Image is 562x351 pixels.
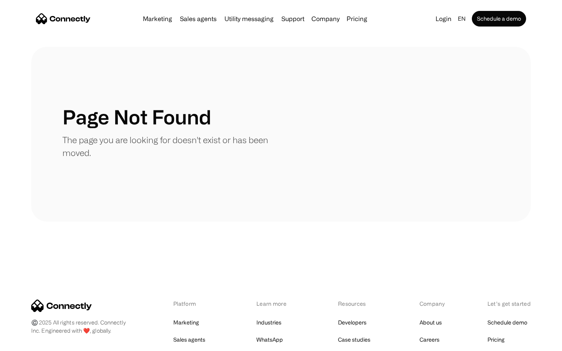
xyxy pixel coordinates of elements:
[338,317,366,328] a: Developers
[455,13,470,24] div: en
[36,13,91,25] a: home
[338,334,370,345] a: Case studies
[278,16,308,22] a: Support
[256,300,297,308] div: Learn more
[173,300,216,308] div: Platform
[487,300,531,308] div: Let’s get started
[16,337,47,348] ul: Language list
[432,13,455,24] a: Login
[487,317,527,328] a: Schedule demo
[343,16,370,22] a: Pricing
[338,300,379,308] div: Resources
[256,334,283,345] a: WhatsApp
[221,16,277,22] a: Utility messaging
[472,11,526,27] a: Schedule a demo
[420,317,442,328] a: About us
[256,317,281,328] a: Industries
[177,16,220,22] a: Sales agents
[8,337,47,348] aside: Language selected: English
[311,13,340,24] div: Company
[309,13,342,24] div: Company
[173,334,205,345] a: Sales agents
[487,334,505,345] a: Pricing
[62,133,281,159] p: The page you are looking for doesn't exist or has been moved.
[420,334,439,345] a: Careers
[62,105,211,129] h1: Page Not Found
[173,317,199,328] a: Marketing
[420,300,447,308] div: Company
[140,16,175,22] a: Marketing
[458,13,466,24] div: en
